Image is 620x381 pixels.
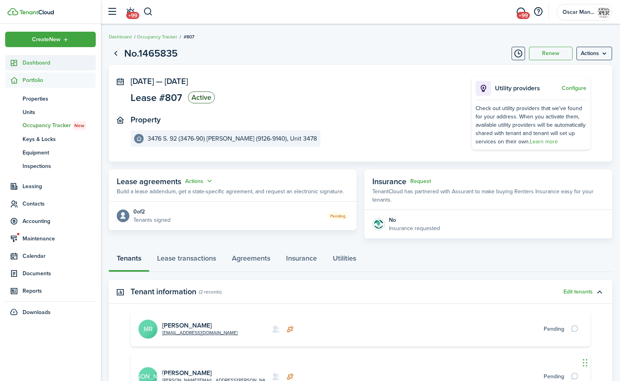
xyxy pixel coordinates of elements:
[583,351,588,375] div: Drag
[199,288,222,295] panel-main-subtitle: (2 records)
[23,252,96,260] span: Calendar
[23,121,96,130] span: Occupancy Tracker
[23,95,96,103] span: Properties
[23,217,96,225] span: Accounting
[133,216,171,224] p: Tenants signed
[476,104,586,146] div: Check out utility providers that we've found for your address. When you activate them, available ...
[23,269,96,278] span: Documents
[5,146,96,159] a: Equipment
[597,6,610,19] img: Oscar Management Services, LLC
[484,295,620,381] iframe: Chat Widget
[278,248,325,272] a: Insurance
[165,75,188,87] span: [DATE]
[104,4,119,19] button: Open sidebar
[5,55,96,70] a: Dashboard
[5,32,96,47] button: Open menu
[162,329,238,336] a: [EMAIL_ADDRESS][DOMAIN_NAME]
[117,175,181,187] span: Lease agreements
[126,12,139,19] span: +99
[562,85,586,91] button: Configure
[576,47,612,60] menu-btn: Actions
[23,308,51,316] span: Downloads
[124,46,178,61] h1: No.1465835
[138,320,157,339] avatar-text: MR
[149,248,224,272] a: Lease transactions
[23,200,96,208] span: Contacts
[372,187,604,204] p: TenantCloud has partnered with Assurant to make buying Renters Insurance easy for your tenants.
[162,321,212,330] a: [PERSON_NAME]
[131,75,154,87] span: [DATE]
[563,10,594,15] span: Oscar Management Services, LLC
[23,59,96,67] span: Dashboard
[5,132,96,146] a: Keys & Locks
[5,159,96,173] a: Inspections
[389,216,440,224] div: No
[495,84,560,93] p: Utility providers
[5,283,96,299] a: Reports
[148,135,317,142] e-details-info-title: 3476 S. 92 (3476-90) [PERSON_NAME] (9126-9140), Unit 3478
[563,289,593,295] button: Edit tenants
[5,105,96,119] a: Units
[593,285,606,299] button: Toggle accordion
[156,75,163,87] span: —
[5,92,96,105] a: Properties
[74,122,84,129] span: New
[131,93,182,103] span: Lease #807
[143,5,153,19] button: Search
[131,115,161,124] panel-main-title: Property
[162,368,212,377] a: [PERSON_NAME]
[5,119,96,132] a: Occupancy TrackerNew
[23,76,96,84] span: Portfolio
[23,149,96,157] span: Equipment
[23,108,96,116] span: Units
[185,177,214,186] button: Actions
[23,182,96,190] span: Leasing
[188,91,215,103] status: Active
[137,33,177,40] a: Occupancy Tracker
[19,10,54,15] img: TenantCloud
[530,137,558,146] a: Learn more
[327,212,349,220] status: Pending
[32,37,61,42] span: Create New
[23,234,96,243] span: Maintenance
[372,218,385,231] img: Insurance protection
[133,208,171,216] div: 0 of 2
[517,12,530,19] span: +99
[8,8,18,15] img: TenantCloud
[512,47,525,60] button: Timeline
[109,33,132,40] a: Dashboard
[109,47,122,60] a: Go back
[131,287,196,296] panel-main-title: Tenant information
[185,177,214,186] button: Open menu
[389,224,440,232] p: Insurance requested
[372,175,406,187] span: Insurance
[513,2,528,22] a: Messaging
[23,135,96,143] span: Keys & Locks
[325,248,364,272] a: Utilities
[410,178,431,185] button: Request
[224,248,278,272] a: Agreements
[23,287,96,295] span: Reports
[184,33,194,40] span: #807
[123,2,138,22] a: Notifications
[531,5,545,19] button: Open resource center
[529,47,573,60] button: Renew
[576,47,612,60] button: Open menu
[23,162,96,170] span: Inspections
[117,187,344,196] p: Build a lease addendum, get a state-specific agreement, and request an electronic signature.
